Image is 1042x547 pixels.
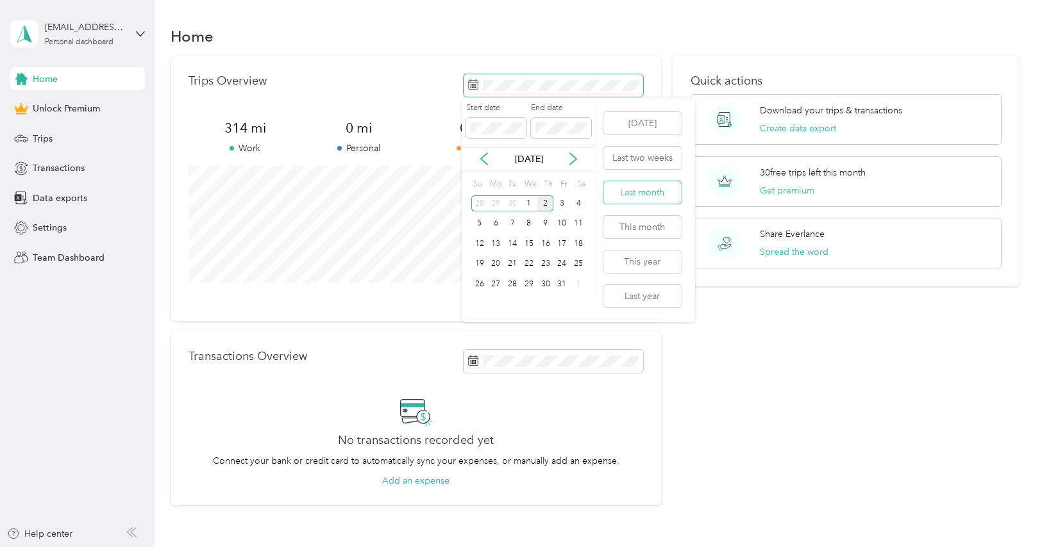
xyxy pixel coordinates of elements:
[471,195,488,211] div: 28
[488,236,505,252] div: 13
[537,236,554,252] div: 16
[488,216,505,232] div: 6
[45,38,113,46] div: Personal dashboard
[521,236,537,252] div: 15
[466,102,526,114] label: Start date
[603,181,682,204] button: Last month
[603,147,682,169] button: Last two weeks
[189,350,307,363] p: Transactions Overview
[504,216,521,232] div: 7
[531,102,591,114] label: End date
[521,216,537,232] div: 8
[189,119,302,137] span: 314 mi
[33,251,105,265] span: Team Dashboard
[416,142,530,155] p: Other
[760,227,825,241] p: Share Everlance
[471,176,483,193] div: Su
[570,276,587,292] div: 1
[504,276,521,292] div: 28
[471,276,488,292] div: 26
[504,195,521,211] div: 30
[33,221,67,234] span: Settings
[760,122,836,135] button: Create data export
[970,475,1042,547] iframe: Everlance-gr Chat Button Frame
[558,176,570,193] div: Fr
[603,112,682,135] button: [DATE]
[471,256,488,272] div: 19
[553,276,570,292] div: 31
[506,176,518,193] div: Tu
[570,256,587,272] div: 25
[488,176,502,193] div: Mo
[189,142,302,155] p: Work
[33,102,100,115] span: Unlock Premium
[523,176,537,193] div: We
[416,119,530,137] span: 0 mi
[488,195,505,211] div: 29
[521,195,537,211] div: 1
[502,152,556,166] p: [DATE]
[33,72,58,86] span: Home
[302,119,416,137] span: 0 mi
[33,192,87,205] span: Data exports
[488,276,505,292] div: 27
[171,29,214,43] h1: Home
[760,166,866,179] p: 30 free trips left this month
[537,216,554,232] div: 9
[33,161,85,175] span: Transactions
[504,256,521,272] div: 21
[45,20,125,34] div: [EMAIL_ADDRESS][DOMAIN_NAME]
[471,216,488,232] div: 5
[537,256,554,272] div: 23
[33,132,53,145] span: Trips
[541,176,553,193] div: Th
[504,236,521,252] div: 14
[521,256,537,272] div: 22
[603,285,682,307] button: Last year
[553,256,570,272] div: 24
[553,216,570,232] div: 10
[570,195,587,211] div: 4
[760,104,902,117] p: Download your trips & transactions
[213,454,619,468] p: Connect your bank or credit card to automatically sync your expenses, or manually add an expense.
[553,236,570,252] div: 17
[338,434,494,447] h2: No transactions recorded yet
[537,195,554,211] div: 2
[189,74,267,88] p: Trips Overview
[488,256,505,272] div: 20
[570,216,587,232] div: 11
[302,142,416,155] p: Personal
[603,250,682,273] button: This year
[603,216,682,238] button: This month
[570,236,587,252] div: 18
[471,236,488,252] div: 12
[760,245,828,259] button: Spread the word
[575,176,587,193] div: Sa
[537,276,554,292] div: 30
[760,184,814,197] button: Get premium
[691,74,1002,88] p: Quick actions
[521,276,537,292] div: 29
[7,527,72,541] button: Help center
[382,474,450,487] button: Add an expense
[553,195,570,211] div: 3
